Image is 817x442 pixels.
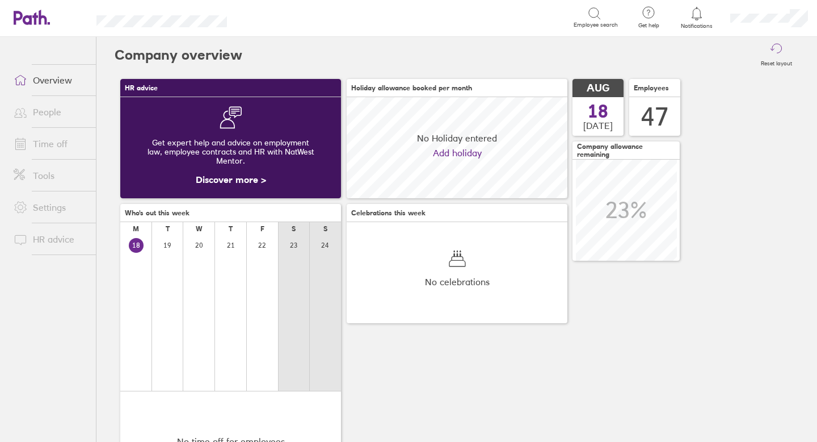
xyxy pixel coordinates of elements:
span: AUG [587,82,609,94]
span: Notifications [679,23,715,30]
a: Tools [5,164,96,187]
div: S [292,225,296,233]
div: M [133,225,139,233]
span: [DATE] [583,120,613,131]
div: W [196,225,203,233]
a: Notifications [679,6,715,30]
span: 18 [588,102,608,120]
div: F [260,225,264,233]
span: Holiday allowance booked per month [351,84,472,92]
div: Search [258,12,287,22]
a: Add holiday [433,148,482,158]
span: HR advice [125,84,158,92]
a: Discover more > [196,174,266,185]
div: T [229,225,233,233]
span: No celebrations [425,277,490,287]
a: Time off [5,132,96,155]
button: Reset layout [754,37,799,73]
span: Get help [630,22,667,29]
h2: Company overview [115,37,242,73]
div: S [323,225,327,233]
div: Get expert help and advice on employment law, employee contracts and HR with NatWest Mentor. [129,129,332,174]
a: People [5,101,96,123]
span: Celebrations this week [351,209,426,217]
span: No Holiday entered [417,133,497,143]
div: 47 [641,102,668,131]
div: T [166,225,170,233]
a: HR advice [5,228,96,251]
span: Company allowance remaining [577,143,675,159]
label: Reset layout [754,57,799,67]
span: Employees [634,84,669,92]
span: Who's out this week [125,209,189,217]
a: Overview [5,69,96,91]
a: Settings [5,196,96,219]
span: Employee search [574,22,618,28]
